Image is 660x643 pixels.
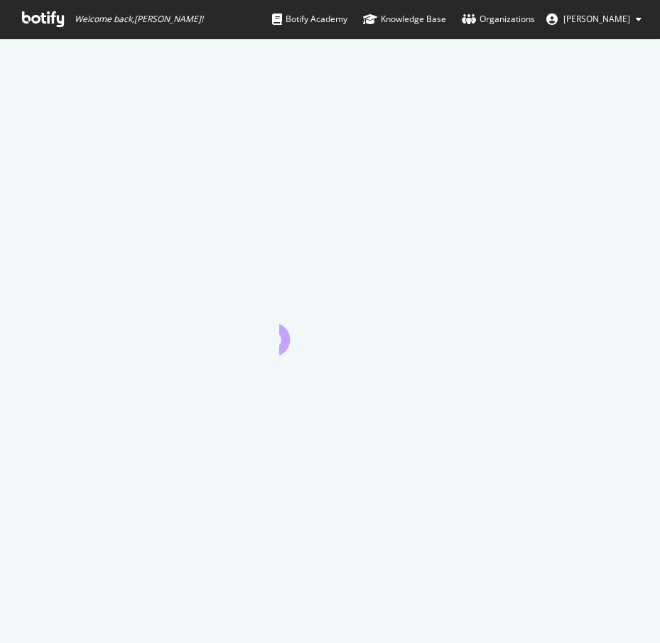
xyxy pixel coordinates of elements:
[279,304,382,355] div: animation
[272,12,347,26] div: Botify Academy
[563,13,630,25] span: Sean Ryan
[462,12,535,26] div: Organizations
[535,8,653,31] button: [PERSON_NAME]
[75,13,203,25] span: Welcome back, [PERSON_NAME] !
[363,12,446,26] div: Knowledge Base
